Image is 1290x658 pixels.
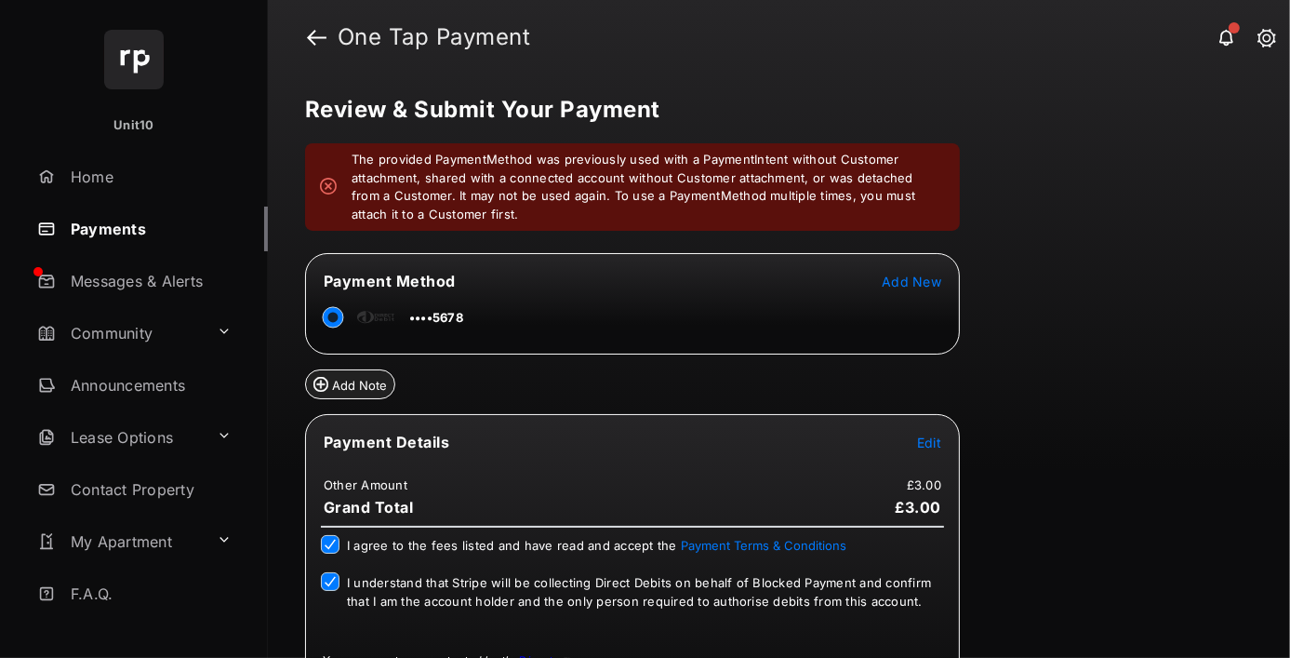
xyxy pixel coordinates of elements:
[352,151,945,223] em: The provided PaymentMethod was previously used with a PaymentIntent without Customer attachment, ...
[30,571,268,616] a: F.A.Q.
[896,498,942,517] span: £3.00
[30,154,268,199] a: Home
[323,477,408,493] td: Other Amount
[882,274,941,289] span: Add New
[681,538,846,553] button: I agree to the fees listed and have read and accept the
[917,435,941,450] span: Edit
[324,433,450,451] span: Payment Details
[906,477,942,493] td: £3.00
[104,30,164,89] img: svg+xml;base64,PHN2ZyB4bWxucz0iaHR0cDovL3d3dy53My5vcmcvMjAwMC9zdmciIHdpZHRoPSI2NCIgaGVpZ2h0PSI2NC...
[305,369,395,399] button: Add Note
[409,310,463,325] span: ••••5678
[30,363,268,408] a: Announcements
[338,26,531,48] strong: One Tap Payment
[324,498,414,517] span: Grand Total
[30,207,268,251] a: Payments
[30,259,268,303] a: Messages & Alerts
[305,99,1238,121] h5: Review & Submit Your Payment
[30,415,209,460] a: Lease Options
[882,272,941,290] button: Add New
[113,116,154,135] p: Unit10
[917,433,941,451] button: Edit
[30,311,209,356] a: Community
[30,467,268,512] a: Contact Property
[347,575,931,609] span: I understand that Stripe will be collecting Direct Debits on behalf of Blocked Payment and confir...
[30,519,209,564] a: My Apartment
[347,538,846,553] span: I agree to the fees listed and have read and accept the
[324,272,456,290] span: Payment Method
